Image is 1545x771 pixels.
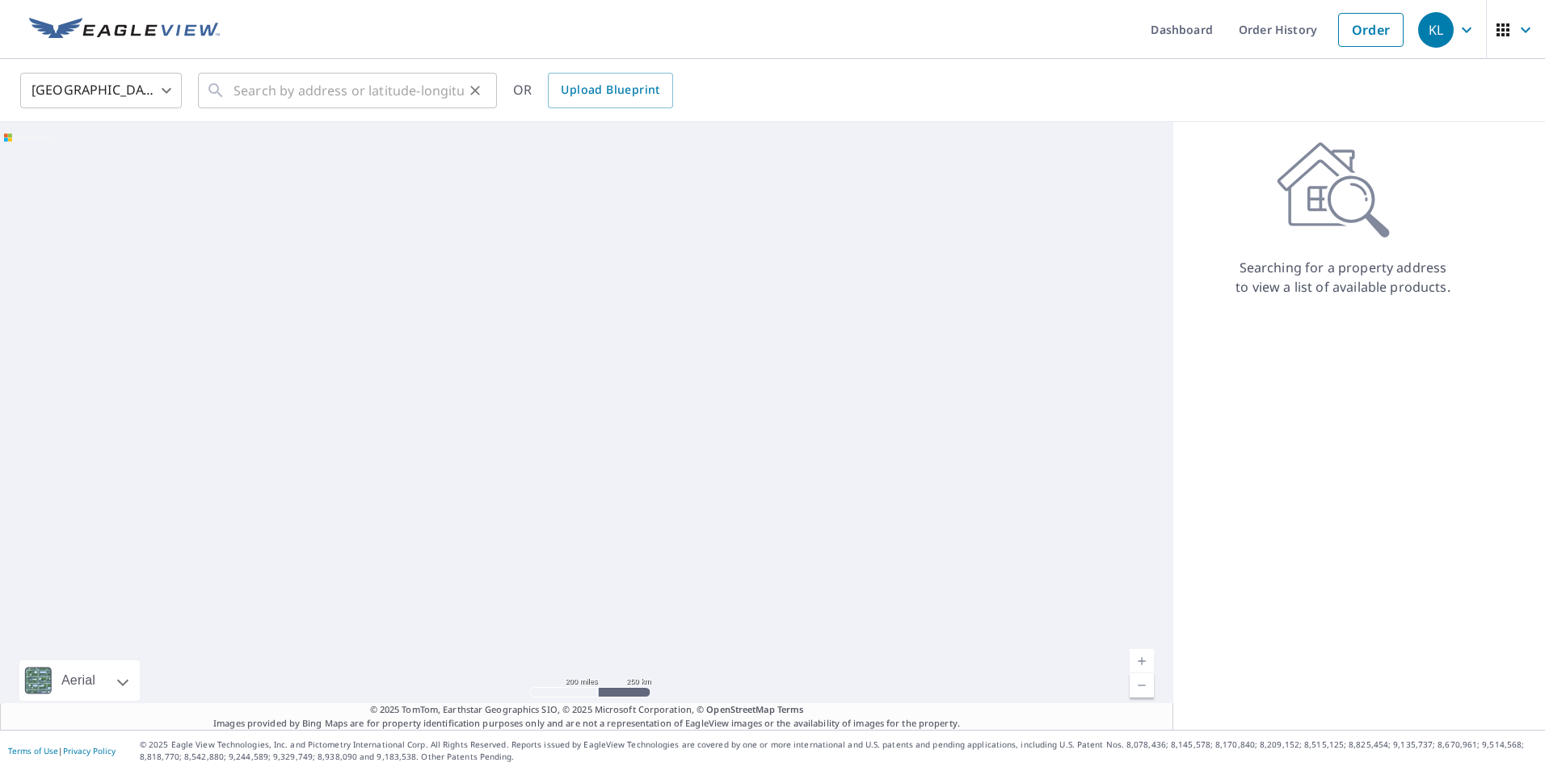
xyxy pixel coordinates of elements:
a: Current Level 5, Zoom In [1130,649,1154,673]
div: KL [1418,12,1454,48]
p: | [8,746,116,756]
a: Upload Blueprint [548,73,672,108]
div: Aerial [57,660,100,701]
button: Clear [464,79,486,102]
a: Order [1338,13,1404,47]
p: © 2025 Eagle View Technologies, Inc. and Pictometry International Corp. All Rights Reserved. Repo... [140,739,1537,763]
input: Search by address or latitude-longitude [234,68,464,113]
a: OpenStreetMap [706,703,774,715]
a: Terms of Use [8,745,58,756]
span: Upload Blueprint [561,80,659,100]
div: OR [513,73,673,108]
span: © 2025 TomTom, Earthstar Geographics SIO, © 2025 Microsoft Corporation, © [370,703,804,717]
a: Privacy Policy [63,745,116,756]
div: [GEOGRAPHIC_DATA] [20,68,182,113]
a: Current Level 5, Zoom Out [1130,673,1154,697]
img: EV Logo [29,18,220,42]
a: Terms [777,703,804,715]
div: Aerial [19,660,140,701]
p: Searching for a property address to view a list of available products. [1235,258,1451,297]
